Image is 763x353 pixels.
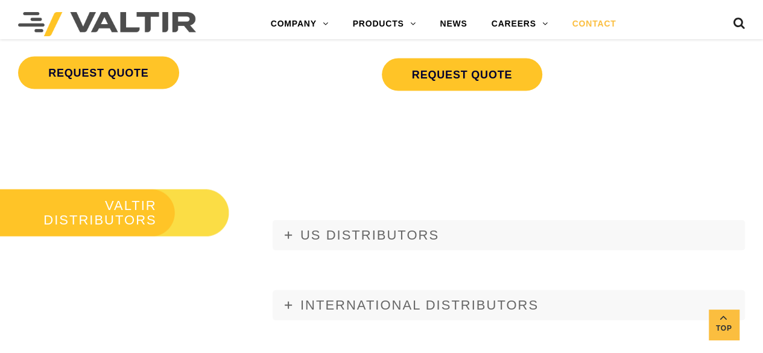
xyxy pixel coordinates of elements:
[300,227,439,243] span: US DISTRIBUTORS
[428,12,479,36] a: NEWS
[18,57,179,89] a: REQUEST QUOTE
[382,59,542,91] a: REQUEST QUOTE
[18,12,196,36] img: Valtir
[709,322,739,336] span: Top
[300,297,539,313] span: INTERNATIONAL DISTRIBUTORS
[273,290,745,320] a: INTERNATIONAL DISTRIBUTORS
[273,220,745,250] a: US DISTRIBUTORS
[560,12,628,36] a: CONTACT
[480,12,560,36] a: CAREERS
[341,12,428,36] a: PRODUCTS
[259,12,341,36] a: COMPANY
[709,310,739,340] a: Top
